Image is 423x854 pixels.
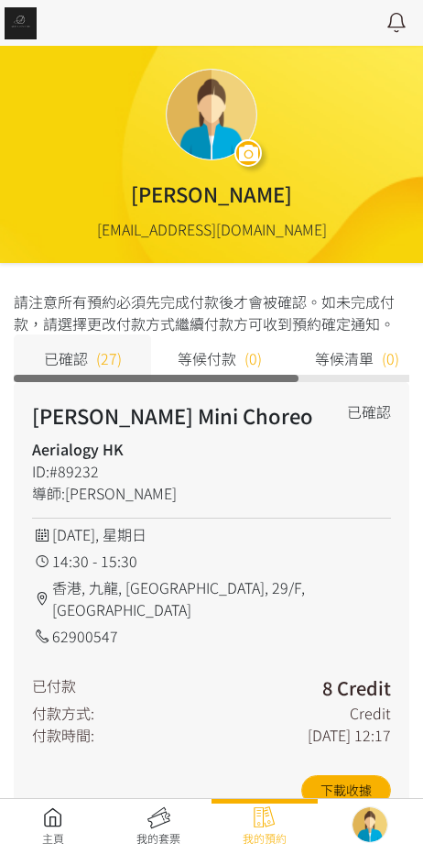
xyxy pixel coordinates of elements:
h2: [PERSON_NAME] Mini Choreo [32,400,320,431]
div: 導師:[PERSON_NAME] [32,482,320,504]
span: 香港, 九龍, [GEOGRAPHIC_DATA], 29/F, [GEOGRAPHIC_DATA] [52,576,391,620]
div: [PERSON_NAME] [131,179,292,209]
div: Credit [350,702,391,724]
div: 付款方式: [32,702,94,724]
div: 14:30 - 15:30 [32,550,391,572]
div: 已付款 [32,674,76,702]
a: 下載收據 [301,775,391,805]
span: (0) [244,347,262,369]
div: [EMAIL_ADDRESS][DOMAIN_NAME] [97,218,327,240]
h3: 8 Credit [322,674,391,702]
div: [DATE] 12:17 [308,724,391,746]
span: 已確認 [44,347,88,369]
span: (27) [96,347,122,369]
span: (0) [382,347,399,369]
div: 已確認 [347,400,391,422]
div: ID:#89232 [32,460,320,482]
span: 等候清單 [315,347,374,369]
div: 付款時間: [32,724,94,746]
div: [DATE], 星期日 [32,523,391,545]
h4: Aerialogy HK [32,438,320,460]
span: 等候付款 [178,347,236,369]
